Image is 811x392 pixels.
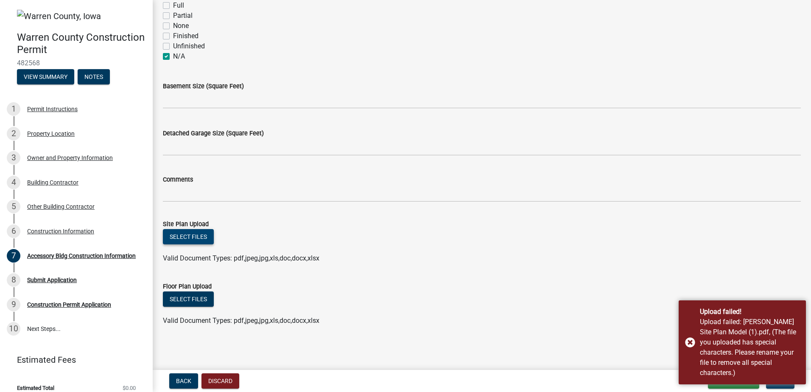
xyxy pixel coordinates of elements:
[7,322,20,336] div: 10
[173,51,185,62] label: N/A
[17,385,54,391] span: Estimated Total
[163,316,319,325] span: Valid Document Types: pdf,jpeg,jpg,xls,doc,docx,xlsx
[173,41,205,51] label: Unfinished
[7,249,20,263] div: 7
[173,21,189,31] label: None
[163,84,244,90] label: Basement Size (Square Feet)
[7,273,20,287] div: 8
[27,179,78,185] div: Building Contractor
[163,221,209,227] label: Site Plan Upload
[27,302,111,308] div: Construction Permit Application
[27,131,75,137] div: Property Location
[17,31,146,56] h4: Warren County Construction Permit
[7,151,20,165] div: 3
[163,291,214,307] button: Select files
[17,59,136,67] span: 482568
[27,204,95,210] div: Other Building Contractor
[27,277,77,283] div: Submit Application
[27,106,78,112] div: Permit Instructions
[163,254,319,262] span: Valid Document Types: pdf,jpeg,jpg,xls,doc,docx,xlsx
[7,176,20,189] div: 4
[17,69,74,84] button: View Summary
[17,10,101,22] img: Warren County, Iowa
[700,307,800,317] div: Upload failed!
[700,317,800,378] div: Upload failed: Adam Streeter Site Plan Model (1).pdf, (The file you uploaded has special characte...
[7,127,20,140] div: 2
[176,378,191,384] span: Back
[7,224,20,238] div: 6
[173,31,199,41] label: Finished
[17,74,74,81] wm-modal-confirm: Summary
[7,298,20,311] div: 9
[7,351,139,368] a: Estimated Fees
[7,102,20,116] div: 1
[201,373,239,389] button: Discard
[163,131,264,137] label: Detached Garage Size (Square Feet)
[78,69,110,84] button: Notes
[7,200,20,213] div: 5
[163,229,214,244] button: Select files
[78,74,110,81] wm-modal-confirm: Notes
[27,155,113,161] div: Owner and Property Information
[169,373,198,389] button: Back
[173,11,193,21] label: Partial
[27,253,136,259] div: Accessory Bldg Construction Information
[173,0,184,11] label: Full
[163,284,212,290] label: Floor Plan Upload
[123,385,136,391] span: $0.00
[27,228,94,234] div: Construction Information
[163,177,193,183] label: Comments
